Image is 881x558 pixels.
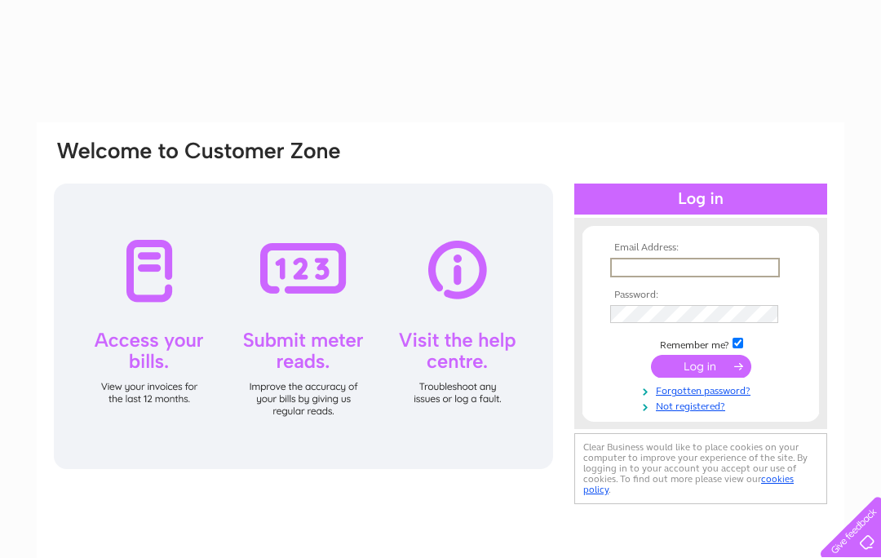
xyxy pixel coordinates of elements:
[606,242,795,254] th: Email Address:
[651,355,751,378] input: Submit
[606,290,795,301] th: Password:
[583,473,794,495] a: cookies policy
[610,397,795,413] a: Not registered?
[574,433,827,504] div: Clear Business would like to place cookies on your computer to improve your experience of the sit...
[606,335,795,352] td: Remember me?
[610,382,795,397] a: Forgotten password?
